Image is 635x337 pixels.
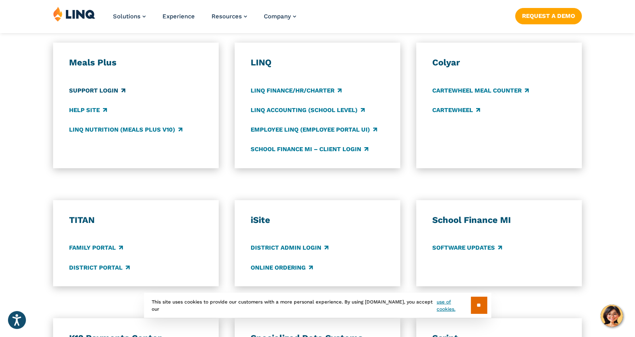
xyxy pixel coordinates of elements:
button: Hello, have a question? Let’s chat. [601,305,623,327]
h3: TITAN [69,215,203,226]
span: Company [264,13,291,20]
a: District Admin Login [251,244,328,252]
span: Solutions [113,13,140,20]
a: Software Updates [432,244,502,252]
a: CARTEWHEEL [432,106,480,114]
a: LINQ Nutrition (Meals Plus v10) [69,125,182,134]
h3: iSite [251,215,385,226]
nav: Button Navigation [515,6,582,24]
a: Employee LINQ (Employee Portal UI) [251,125,377,134]
h3: Colyar [432,57,566,68]
nav: Primary Navigation [113,6,296,33]
h3: School Finance MI [432,215,566,226]
a: District Portal [69,263,130,272]
span: Resources [212,13,242,20]
a: Experience [162,13,195,20]
a: Help Site [69,106,107,114]
img: LINQ | K‑12 Software [53,6,95,22]
a: Support Login [69,86,125,95]
a: School Finance MI – Client Login [251,145,368,154]
a: use of cookies. [437,298,471,313]
h3: Meals Plus [69,57,203,68]
div: This site uses cookies to provide our customers with a more personal experience. By using [DOMAIN... [144,293,491,318]
a: CARTEWHEEL Meal Counter [432,86,529,95]
a: LINQ Finance/HR/Charter [251,86,342,95]
a: LINQ Accounting (school level) [251,106,365,114]
a: Request a Demo [515,8,582,24]
a: Online Ordering [251,263,313,272]
a: Solutions [113,13,146,20]
h3: LINQ [251,57,385,68]
a: Family Portal [69,244,123,252]
a: Resources [212,13,247,20]
a: Company [264,13,296,20]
